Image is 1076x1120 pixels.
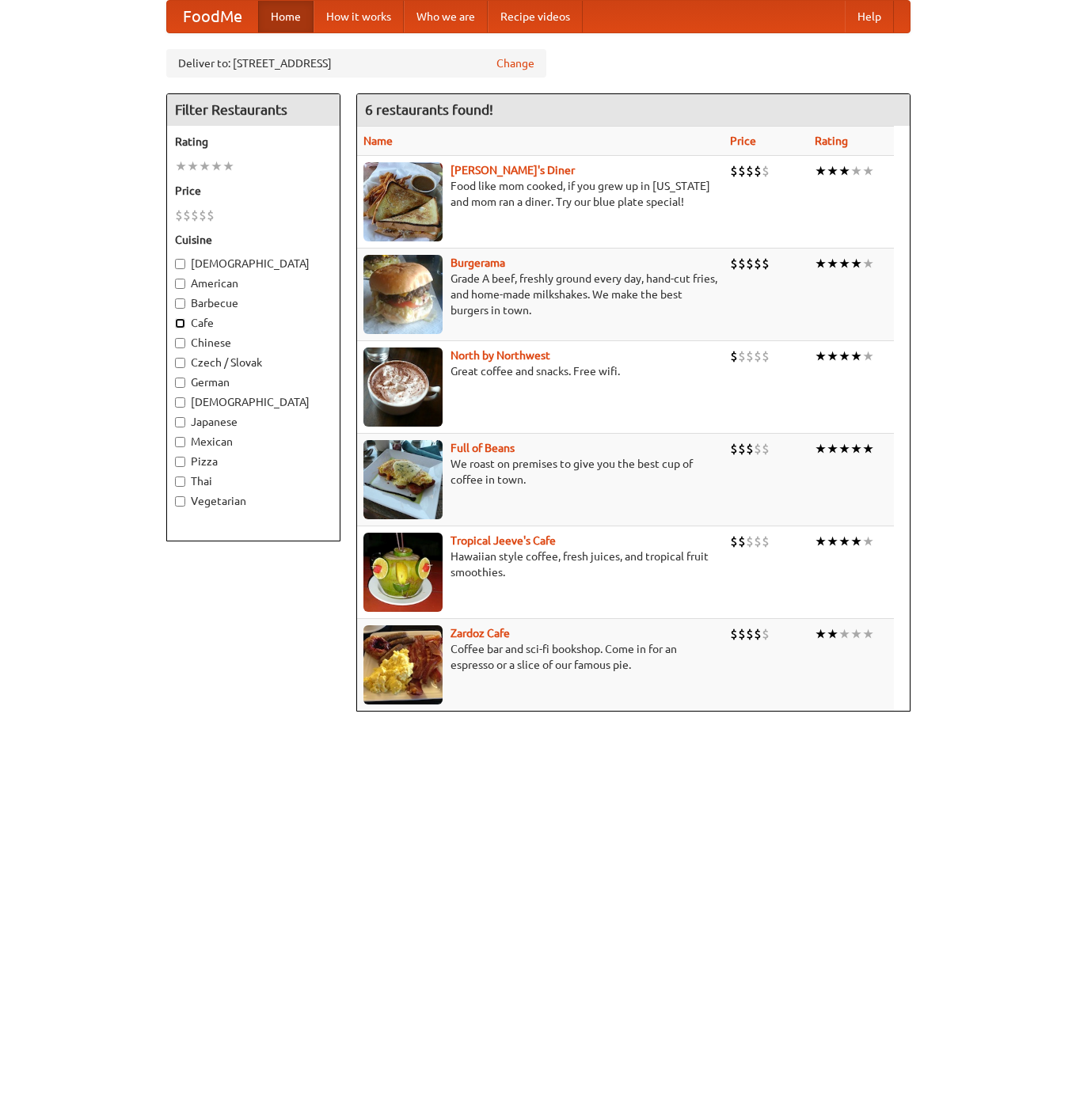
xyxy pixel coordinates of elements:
[363,641,717,673] p: Coffee bar and sci-fi bookshop. Come in for an espresso or a slice of our famous pie.
[175,496,185,507] input: Vegetarian
[838,255,850,272] li: ★
[175,454,332,469] label: Pizza
[363,347,443,427] img: north.jpg
[762,440,770,457] li: $
[451,164,575,177] a: [PERSON_NAME]'s Diner
[738,255,746,272] li: $
[850,347,862,365] li: ★
[175,476,185,487] input: Thai
[175,207,183,224] li: $
[175,318,185,328] input: Cafe
[827,255,838,272] li: ★
[738,625,746,643] li: $
[488,1,583,32] a: Recipe videos
[827,625,838,643] li: ★
[815,255,827,272] li: ★
[211,158,222,175] li: ★
[175,457,185,467] input: Pizza
[738,347,746,365] li: $
[815,440,827,457] li: ★
[451,534,556,547] a: Tropical Jeeve's Cafe
[827,533,838,550] li: ★
[175,183,332,199] h5: Price
[762,347,770,365] li: $
[175,298,185,309] input: Barbecue
[175,134,332,150] h5: Rating
[175,279,185,289] input: American
[850,533,862,550] li: ★
[730,625,738,643] li: $
[838,533,850,550] li: ★
[365,102,493,117] ng-pluralize: 6 restaurants found!
[451,256,505,269] a: Burgerama
[862,347,874,365] li: ★
[730,533,738,550] li: $
[258,1,314,32] a: Home
[167,1,258,32] a: FoodMe
[175,473,332,489] label: Thai
[746,533,754,550] li: $
[730,162,738,180] li: $
[746,625,754,643] li: $
[850,440,862,457] li: ★
[199,158,211,175] li: ★
[363,271,717,318] p: Grade A beef, freshly ground every day, hand-cut fries, and home-made milkshakes. We make the bes...
[363,549,717,580] p: Hawaiian style coffee, fresh juices, and tropical fruit smoothies.
[738,533,746,550] li: $
[167,94,340,126] h4: Filter Restaurants
[815,135,848,147] a: Rating
[451,627,510,640] a: Zardoz Cafe
[862,162,874,180] li: ★
[363,625,443,704] img: zardoz.jpg
[838,440,850,457] li: ★
[746,162,754,180] li: $
[363,178,717,210] p: Food like mom cooked, if you grew up in [US_STATE] and mom ran a diner. Try our blue plate special!
[175,378,185,388] input: German
[862,440,874,457] li: ★
[838,347,850,365] li: ★
[187,158,199,175] li: ★
[175,434,332,450] label: Mexican
[850,162,862,180] li: ★
[862,255,874,272] li: ★
[730,255,738,272] li: $
[754,162,762,180] li: $
[762,162,770,180] li: $
[730,440,738,457] li: $
[175,493,332,509] label: Vegetarian
[191,207,199,224] li: $
[175,374,332,390] label: German
[451,349,550,362] a: North by Northwest
[730,347,738,365] li: $
[738,162,746,180] li: $
[815,347,827,365] li: ★
[827,347,838,365] li: ★
[754,625,762,643] li: $
[175,275,332,291] label: American
[746,440,754,457] li: $
[175,417,185,427] input: Japanese
[175,158,187,175] li: ★
[363,440,443,519] img: beans.jpg
[762,625,770,643] li: $
[862,625,874,643] li: ★
[363,135,393,147] a: Name
[496,55,534,71] a: Change
[827,162,838,180] li: ★
[222,158,234,175] li: ★
[738,440,746,457] li: $
[175,256,332,271] label: [DEMOGRAPHIC_DATA]
[175,338,185,348] input: Chinese
[746,347,754,365] li: $
[166,49,546,78] div: Deliver to: [STREET_ADDRESS]
[862,533,874,550] li: ★
[754,533,762,550] li: $
[845,1,894,32] a: Help
[314,1,404,32] a: How it works
[838,162,850,180] li: ★
[175,355,332,370] label: Czech / Slovak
